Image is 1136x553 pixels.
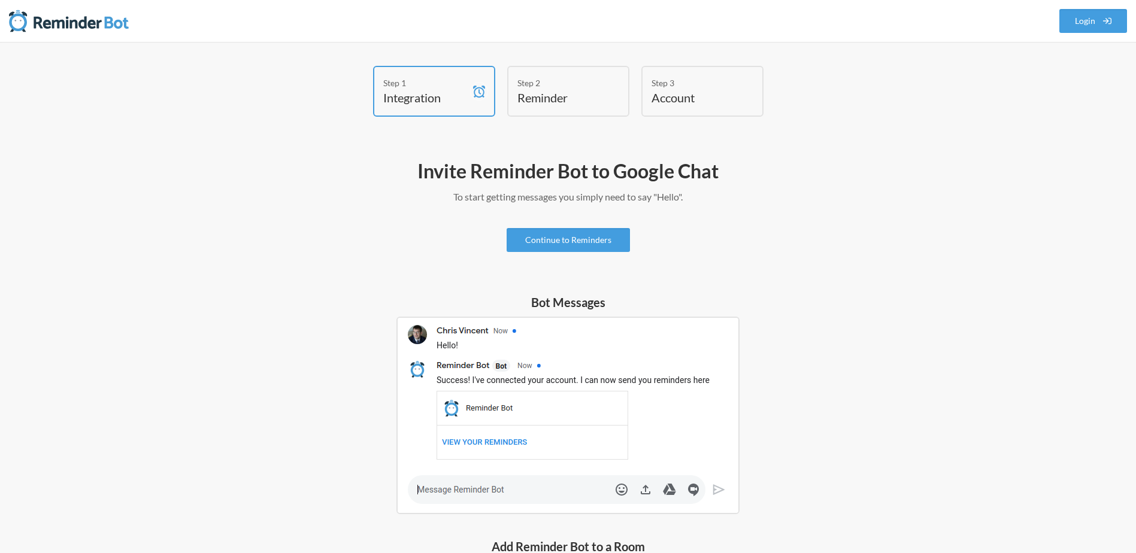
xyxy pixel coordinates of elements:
[383,77,467,89] div: Step 1
[396,294,740,311] h5: Bot Messages
[507,228,630,252] a: Continue to Reminders
[517,89,601,106] h4: Reminder
[652,77,735,89] div: Step 3
[9,9,129,33] img: Reminder Bot
[221,159,916,184] h2: Invite Reminder Bot to Google Chat
[652,89,735,106] h4: Account
[383,89,467,106] h4: Integration
[221,190,916,204] p: To start getting messages you simply need to say "Hello".
[517,77,601,89] div: Step 2
[1059,9,1128,33] a: Login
